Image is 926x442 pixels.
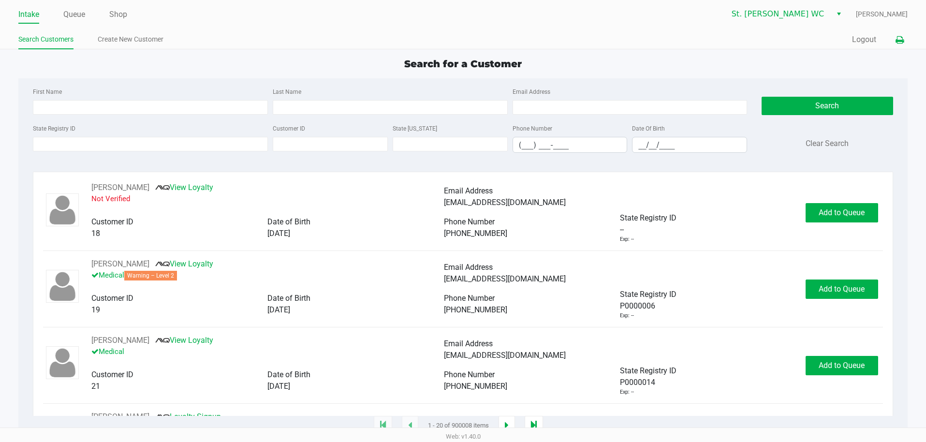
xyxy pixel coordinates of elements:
[33,88,62,96] label: First Name
[499,416,515,435] app-submit-button: Next
[444,229,507,238] span: [PHONE_NUMBER]
[620,312,634,320] div: Exp: --
[819,361,865,370] span: Add to Queue
[819,208,865,217] span: Add to Queue
[762,97,893,115] button: Search
[91,346,443,357] p: Medical
[513,137,628,153] kendo-maskedtextbox: Format: (999) 999-9999
[267,305,290,314] span: [DATE]
[444,382,507,391] span: [PHONE_NUMBER]
[852,34,876,45] button: Logout
[155,412,221,421] a: Loyalty Signup
[444,370,495,379] span: Phone Number
[444,274,566,283] span: [EMAIL_ADDRESS][DOMAIN_NAME]
[404,58,522,70] span: Search for a Customer
[267,217,310,226] span: Date of Birth
[620,366,676,375] span: State Registry ID
[620,224,624,236] span: --
[91,193,443,205] p: Not Verified
[732,8,826,20] span: St. [PERSON_NAME] WC
[91,294,133,303] span: Customer ID
[620,213,676,222] span: State Registry ID
[444,198,566,207] span: [EMAIL_ADDRESS][DOMAIN_NAME]
[33,124,75,133] label: State Registry ID
[632,137,747,153] kendo-maskedtextbox: Format: MM/DD/YYYY
[513,137,627,152] input: Format: (999) 999-9999
[393,124,437,133] label: State [US_STATE]
[806,138,849,149] button: Clear Search
[91,258,149,270] button: See customer info
[402,416,418,435] app-submit-button: Previous
[273,88,301,96] label: Last Name
[525,416,543,435] app-submit-button: Move to last page
[155,183,213,192] a: View Loyalty
[620,290,676,299] span: State Registry ID
[91,270,443,281] p: Medical
[91,370,133,379] span: Customer ID
[91,305,100,314] span: 19
[63,8,85,21] a: Queue
[91,217,133,226] span: Customer ID
[91,229,100,238] span: 18
[632,124,665,133] label: Date Of Birth
[832,5,846,23] button: Select
[273,124,305,133] label: Customer ID
[374,416,392,435] app-submit-button: Move to first page
[267,382,290,391] span: [DATE]
[98,33,163,45] a: Create New Customer
[819,284,865,294] span: Add to Queue
[513,88,550,96] label: Email Address
[446,433,481,440] span: Web: v1.40.0
[806,280,878,299] button: Add to Queue
[513,124,552,133] label: Phone Number
[155,336,213,345] a: View Loyalty
[124,271,177,280] span: Warning – Level 2
[632,137,747,152] input: Format: MM/DD/YYYY
[18,8,39,21] a: Intake
[444,294,495,303] span: Phone Number
[91,335,149,346] button: See customer info
[620,300,655,312] span: P0000006
[620,377,655,388] span: P0000014
[620,388,634,397] div: Exp: --
[267,370,310,379] span: Date of Birth
[109,8,127,21] a: Shop
[267,229,290,238] span: [DATE]
[856,9,908,19] span: [PERSON_NAME]
[444,339,493,348] span: Email Address
[620,236,634,244] div: Exp: --
[444,305,507,314] span: [PHONE_NUMBER]
[91,382,100,391] span: 21
[18,33,73,45] a: Search Customers
[444,263,493,272] span: Email Address
[444,186,493,195] span: Email Address
[91,411,149,423] button: See customer info
[267,294,310,303] span: Date of Birth
[444,351,566,360] span: [EMAIL_ADDRESS][DOMAIN_NAME]
[91,182,149,193] button: See customer info
[806,356,878,375] button: Add to Queue
[428,421,489,430] span: 1 - 20 of 900008 items
[155,259,213,268] a: View Loyalty
[806,203,878,222] button: Add to Queue
[444,217,495,226] span: Phone Number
